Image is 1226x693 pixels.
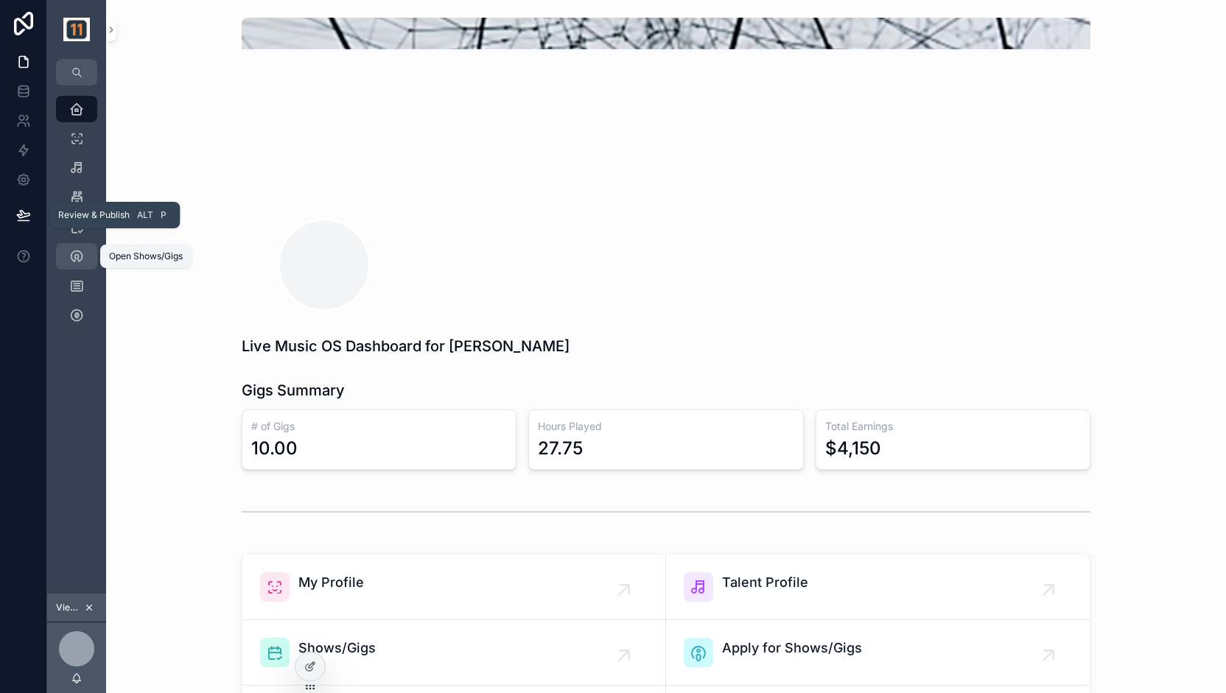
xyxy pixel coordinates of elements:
[137,209,153,221] span: Alt
[242,380,345,401] h1: Gigs Summary
[47,85,106,348] div: scrollable content
[242,620,666,686] a: Shows/Gigs
[251,419,507,434] h3: # of Gigs
[538,419,794,434] h3: Hours Played
[242,555,666,620] a: My Profile
[109,250,183,262] div: Open Shows/Gigs
[251,437,298,460] div: 10.00
[58,209,130,221] span: Review & Publish
[298,638,376,658] span: Shows/Gigs
[825,437,881,460] div: $4,150
[298,572,364,593] span: My Profile
[825,419,1081,434] h3: Total Earnings
[666,555,1090,620] a: Talent Profile
[242,336,570,356] h1: Live Music OS Dashboard for [PERSON_NAME]
[158,209,169,221] span: P
[538,437,583,460] div: 27.75
[63,18,89,41] img: App logo
[722,572,808,593] span: Talent Profile
[722,638,862,658] span: Apply for Shows/Gigs
[56,602,81,613] span: Viewing as Jack
[666,620,1090,686] a: Apply for Shows/Gigs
